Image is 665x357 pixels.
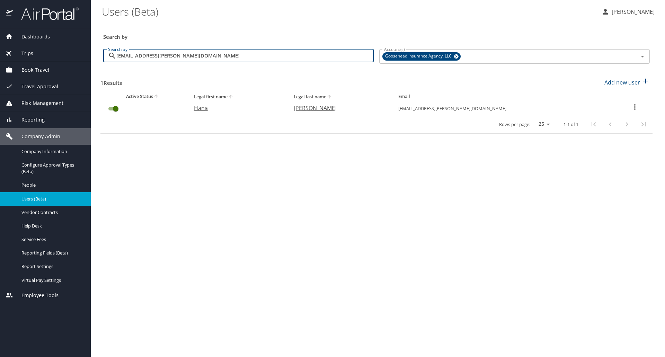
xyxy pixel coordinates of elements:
td: [EMAIL_ADDRESS][PERSON_NAME][DOMAIN_NAME] [393,102,617,115]
span: Employee Tools [13,292,59,299]
span: People [21,182,82,188]
span: Configure Approval Types (Beta) [21,162,82,175]
p: [PERSON_NAME] [610,8,655,16]
span: Users (Beta) [21,196,82,202]
button: sort [153,93,160,100]
input: Search by name or email [116,49,374,62]
span: Vendor Contracts [21,209,82,216]
button: sort [228,94,234,100]
span: Book Travel [13,66,49,74]
p: Rows per page: [499,122,530,127]
p: 1-1 of 1 [564,122,578,127]
span: Risk Management [13,99,63,107]
span: Goosehead Insurance Agency, LLC [382,53,456,60]
p: Hana [194,104,280,112]
th: Active Status [100,92,188,102]
button: Open [638,52,647,61]
span: Dashboards [13,33,50,41]
th: Legal first name [188,92,289,102]
span: Reporting [13,116,45,124]
span: Report Settings [21,263,82,270]
span: Trips [13,50,33,57]
button: Add new user [602,75,653,90]
img: icon-airportal.png [6,7,14,20]
span: Reporting Fields (Beta) [21,250,82,256]
div: Goosehead Insurance Agency, LLC [382,52,461,61]
button: sort [326,94,333,100]
table: User Search Table [100,92,653,134]
span: Service Fees [21,236,82,243]
button: [PERSON_NAME] [598,6,657,18]
span: Company Admin [13,133,60,140]
p: [PERSON_NAME] [294,104,384,112]
span: Help Desk [21,223,82,229]
h1: Users (Beta) [102,1,596,22]
span: Company Information [21,148,82,155]
h3: Search by [103,29,650,41]
h3: 1 Results [100,75,122,87]
th: Email [393,92,617,102]
span: Virtual Pay Settings [21,277,82,284]
th: Legal last name [288,92,393,102]
span: Travel Approval [13,83,58,90]
img: airportal-logo.png [14,7,79,20]
select: rows per page [533,119,552,130]
p: Add new user [604,78,640,87]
